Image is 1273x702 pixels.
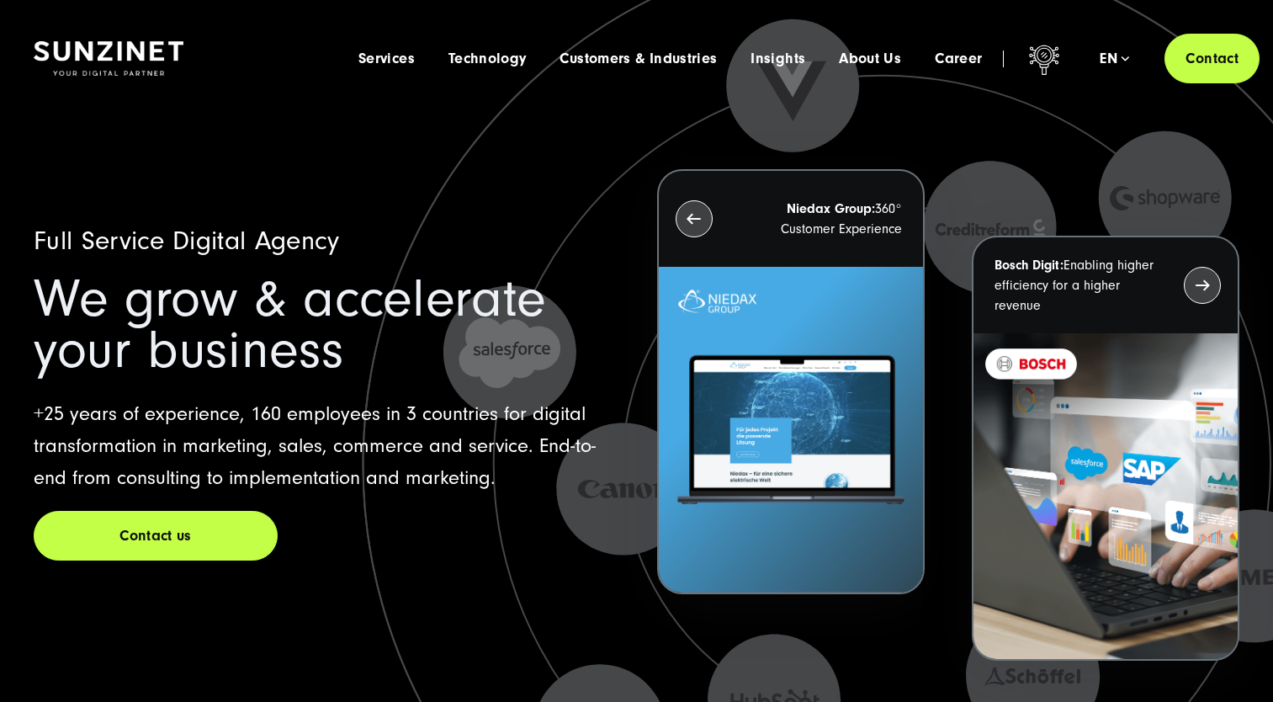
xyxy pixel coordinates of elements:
img: SUNZINET Full Service Digital Agentur [34,41,183,77]
strong: Niedax Group: [787,201,875,216]
a: Contact [1164,34,1260,83]
a: Career [935,51,982,67]
div: en [1100,51,1129,67]
p: +25 years of experience, 160 employees in 3 countries for digital transformation in marketing, sa... [34,398,616,494]
img: Letztes Projekt von Niedax. Ein Laptop auf dem die Niedax Website geöffnet ist, auf blauem Hinter... [659,267,923,593]
a: About Us [839,51,901,67]
a: Customers & Industries [560,51,717,67]
a: Insights [751,51,805,67]
p: 360° Customer Experience [743,199,902,239]
button: Niedax Group:360° Customer Experience Letztes Projekt von Niedax. Ein Laptop auf dem die Niedax W... [657,169,925,594]
span: Full Service Digital Agency [34,226,340,256]
a: Contact us [34,511,278,561]
span: We grow & accelerate your business [34,269,546,380]
strong: Bosch Digit: [995,258,1063,273]
img: recent-project_BOSCH_2024-03 [973,333,1238,659]
button: Bosch Digit:Enabling higher efficiency for a higher revenue recent-project_BOSCH_2024-03 [972,236,1239,661]
a: Services [358,51,415,67]
a: Technology [448,51,527,67]
p: Enabling higher efficiency for a higher revenue [995,255,1154,316]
